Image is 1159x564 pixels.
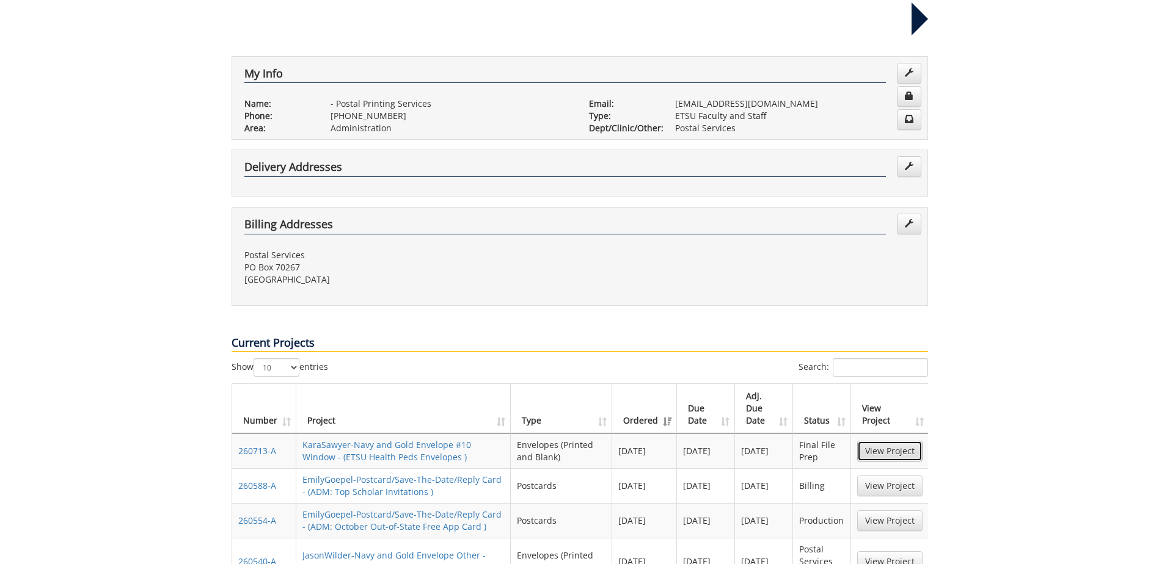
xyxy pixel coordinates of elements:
a: EmilyGoepel-Postcard/Save-The-Date/Reply Card - (ADM: October Out-of-State Free App Card ) [302,508,502,532]
a: 260554-A [238,515,276,526]
p: Area: [244,122,312,134]
p: Email: [589,98,657,110]
th: Ordered: activate to sort column ascending [612,384,677,433]
a: Edit Info [897,63,921,84]
td: Postcards [511,468,612,503]
p: Type: [589,110,657,122]
p: Dept/Clinic/Other: [589,122,657,134]
a: View Project [857,441,923,461]
td: [DATE] [677,503,735,538]
a: 260713-A [238,445,276,457]
td: Final File Prep [793,433,850,468]
a: Edit Addresses [897,214,921,234]
h4: Billing Addresses [244,219,886,234]
a: 260588-A [238,480,276,491]
td: [DATE] [677,433,735,468]
label: Show entries [232,358,328,377]
td: [DATE] [735,468,793,503]
a: View Project [857,510,923,531]
input: Search: [833,358,928,377]
p: PO Box 70267 [244,261,571,273]
h4: Delivery Addresses [244,161,886,177]
p: ETSU Faculty and Staff [675,110,915,122]
select: Showentries [254,358,299,377]
th: Number: activate to sort column ascending [232,384,296,433]
label: Search: [799,358,928,377]
p: - Postal Printing Services [331,98,571,110]
p: Phone: [244,110,312,122]
th: View Project: activate to sort column ascending [851,384,929,433]
a: KaraSawyer-Navy and Gold Envelope #10 Window - (ETSU Health Peds Envelopes ) [302,439,471,463]
td: [DATE] [612,468,677,503]
th: Type: activate to sort column ascending [511,384,612,433]
th: Due Date: activate to sort column ascending [677,384,735,433]
p: Postal Services [675,122,915,134]
a: Change Communication Preferences [897,109,921,130]
p: [GEOGRAPHIC_DATA] [244,273,571,286]
td: Envelopes (Printed and Blank) [511,433,612,468]
p: Postal Services [244,249,571,261]
p: Name: [244,98,312,110]
p: Current Projects [232,335,928,352]
p: [EMAIL_ADDRESS][DOMAIN_NAME] [675,98,915,110]
td: [DATE] [612,503,677,538]
a: EmilyGoepel-Postcard/Save-The-Date/Reply Card - (ADM: Top Scholar Invitations ) [302,474,502,497]
a: View Project [857,475,923,496]
td: [DATE] [677,468,735,503]
td: Production [793,503,850,538]
td: [DATE] [612,433,677,468]
th: Project: activate to sort column ascending [296,384,511,433]
td: Postcards [511,503,612,538]
p: [PHONE_NUMBER] [331,110,571,122]
a: Change Password [897,86,921,107]
td: [DATE] [735,503,793,538]
th: Adj. Due Date: activate to sort column ascending [735,384,793,433]
td: [DATE] [735,433,793,468]
a: Edit Addresses [897,156,921,177]
th: Status: activate to sort column ascending [793,384,850,433]
td: Billing [793,468,850,503]
h4: My Info [244,68,886,84]
p: Administration [331,122,571,134]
